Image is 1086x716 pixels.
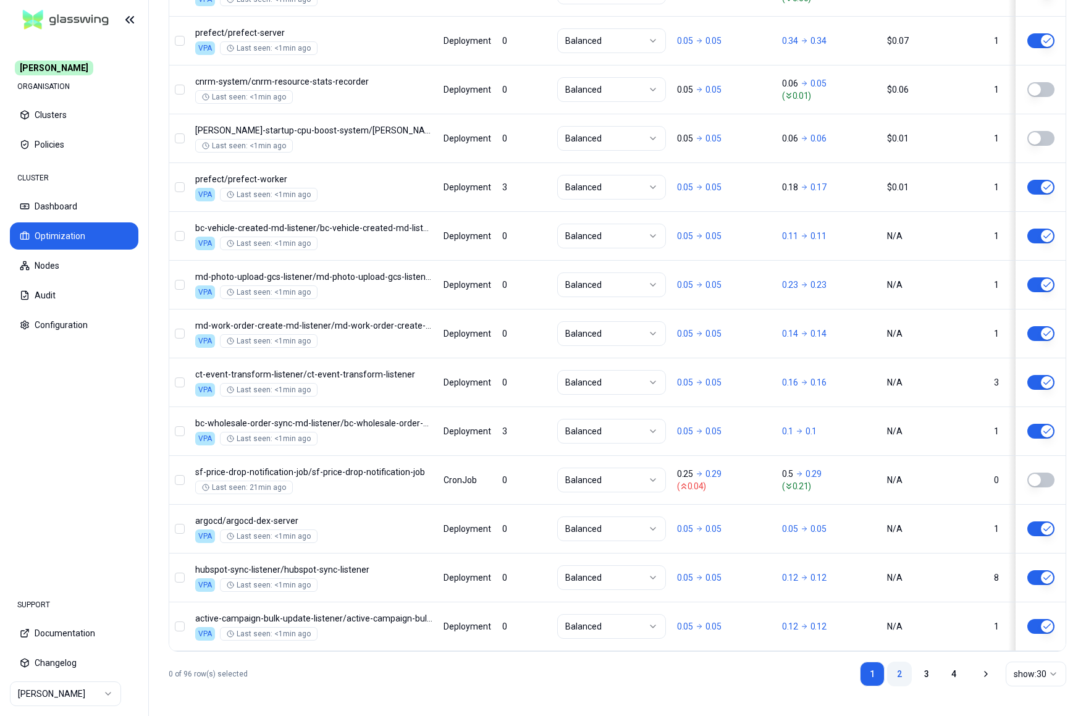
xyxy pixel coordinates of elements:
div: VPA [195,432,215,445]
div: 0 [502,132,546,145]
p: 0.14 [810,327,827,340]
div: Last seen: <1min ago [227,434,311,444]
div: 3 [994,376,1035,389]
div: 1 [994,425,1035,437]
div: Deployment [444,425,491,437]
p: 0.05 [705,620,722,633]
p: 0.05 [677,181,693,193]
button: Nodes [10,252,138,279]
div: 3 [502,181,546,193]
div: 0 [502,327,546,340]
button: Documentation [10,620,138,647]
p: 0.23 [810,279,827,291]
div: Deployment [444,35,491,47]
p: prefect-worker [195,173,432,185]
div: N/A [887,523,983,535]
p: 0.05 [677,132,693,145]
div: VPA [195,41,215,55]
p: 0.29 [705,468,722,480]
div: N/A [887,230,983,242]
p: 0.1 [806,425,817,437]
p: active-campaign-bulk-update-listener [195,612,432,625]
p: 0.05 [705,230,722,242]
div: ORGANISATION [10,74,138,99]
div: 1 [994,620,1035,633]
div: N/A [887,474,983,486]
div: N/A [887,620,983,633]
p: 0.05 [705,571,722,584]
p: cnrm-resource-stats-recorder [195,75,432,88]
p: 0.05 [677,327,693,340]
div: VPA [195,578,215,592]
p: 0.05 [677,279,693,291]
p: 0.16 [810,376,827,389]
p: 0.18 [782,181,798,193]
div: 0 [502,571,546,584]
div: Deployment [444,376,491,389]
div: Last seen: <1min ago [227,43,311,53]
div: VPA [195,627,215,641]
p: 0.05 [705,181,722,193]
div: $0.01 [887,132,983,145]
div: Last seen: <1min ago [227,336,311,346]
button: Policies [10,131,138,158]
button: Optimization [10,222,138,250]
p: 0.06 [782,132,798,145]
div: Deployment [444,279,491,291]
p: 0.14 [782,327,798,340]
p: 0.5 [782,468,793,480]
p: 0.05 [677,376,693,389]
div: Last seen: <1min ago [227,580,311,590]
div: 1 [994,181,1035,193]
button: Clusters [10,101,138,128]
div: CLUSTER [10,166,138,190]
div: 1 [994,35,1035,47]
p: argocd-dex-server [195,515,432,527]
p: bc-vehicle-created-md-listener [195,222,432,234]
div: 1 [994,279,1035,291]
p: 0.05 [705,376,722,389]
p: 0.11 [782,230,798,242]
p: hubspot-sync-listener [195,563,432,576]
div: VPA [195,334,215,348]
p: md-photo-upload-gcs-listener [195,271,432,283]
span: ( 0.21 ) [782,480,876,492]
button: Configuration [10,311,138,339]
span: ( 0.04 ) [677,480,771,492]
div: 0 [502,376,546,389]
nav: pagination [860,662,966,686]
p: 0.25 [677,468,693,480]
div: Last seen: <1min ago [227,238,311,248]
a: 1 [860,662,885,686]
p: md-work-order-create-md-listener [195,319,432,332]
div: N/A [887,571,983,584]
div: 8 [994,571,1035,584]
p: 0.05 [705,523,722,535]
div: VPA [195,529,215,543]
p: 0.05 [810,77,827,90]
p: 0.11 [810,230,827,242]
p: 0.12 [810,620,827,633]
div: 1 [994,132,1035,145]
p: 0.05 [677,83,693,96]
p: 0.05 [677,523,693,535]
p: bc-wholesale-order-sync-md-listener [195,417,432,429]
div: VPA [195,188,215,201]
div: Last seen: <1min ago [227,531,311,541]
div: 0 [502,523,546,535]
p: 0.05 [677,620,693,633]
p: 0.05 [705,425,722,437]
div: 0 [502,230,546,242]
div: CronJob [444,474,491,486]
div: Deployment [444,620,491,633]
a: 2 [887,662,912,686]
p: 0.05 [705,83,722,96]
div: Last seen: 21min ago [202,482,286,492]
div: VPA [195,383,215,397]
div: 0 [502,474,546,486]
div: $0.07 [887,35,983,47]
div: 1 [994,523,1035,535]
div: N/A [887,279,983,291]
p: 0.05 [677,230,693,242]
p: 0.1 [782,425,793,437]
